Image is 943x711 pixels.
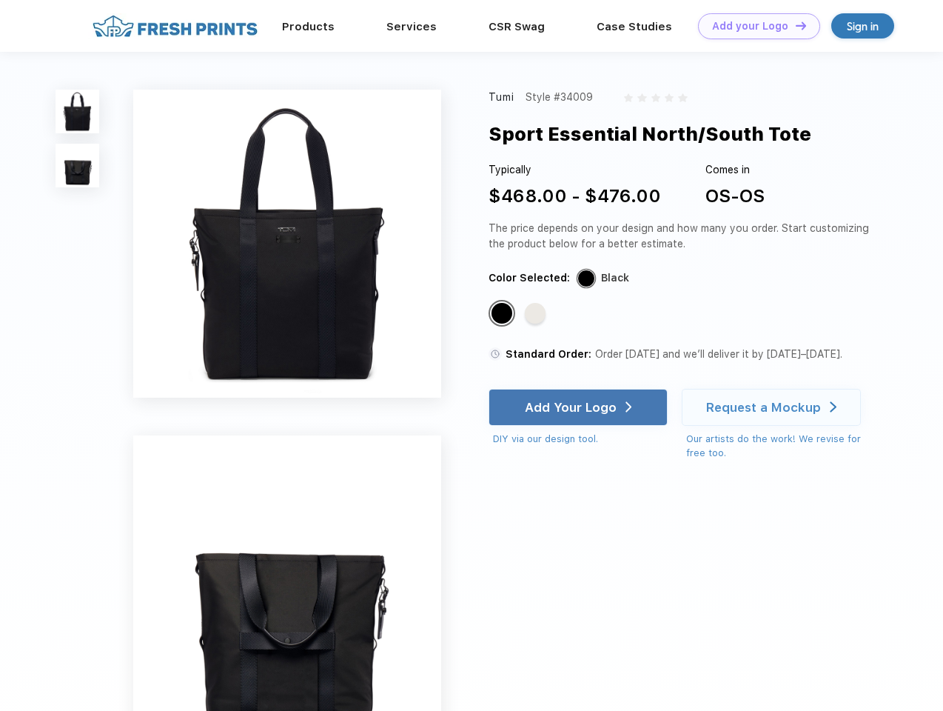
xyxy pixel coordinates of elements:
[624,93,633,102] img: gray_star.svg
[705,162,765,178] div: Comes in
[706,400,821,415] div: Request a Mockup
[282,20,335,33] a: Products
[831,13,894,39] a: Sign in
[491,303,512,324] div: Black
[678,93,687,102] img: gray_star.svg
[56,90,99,133] img: func=resize&h=100
[595,348,842,360] span: Order [DATE] and we’ll deliver it by [DATE]–[DATE].
[686,432,875,461] div: Our artists do the work! We revise for free too.
[705,183,765,210] div: OS-OS
[847,18,879,35] div: Sign in
[796,21,806,30] img: DT
[56,144,99,187] img: func=resize&h=100
[489,221,875,252] div: The price depends on your design and how many you order. Start customizing the product below for ...
[712,20,788,33] div: Add your Logo
[637,93,646,102] img: gray_star.svg
[489,270,570,286] div: Color Selected:
[493,432,668,447] div: DIY via our design tool.
[489,90,515,105] div: Tumi
[489,120,811,148] div: Sport Essential North/South Tote
[489,183,661,210] div: $468.00 - $476.00
[506,348,591,360] span: Standard Order:
[625,401,632,413] img: white arrow
[525,303,546,324] div: Off White Tan
[489,347,502,361] img: standard order
[88,13,262,39] img: fo%20logo%202.webp
[651,93,660,102] img: gray_star.svg
[601,270,629,286] div: Black
[830,401,836,413] img: white arrow
[525,400,617,415] div: Add Your Logo
[526,90,593,105] div: Style #34009
[665,93,674,102] img: gray_star.svg
[133,90,441,398] img: func=resize&h=640
[489,162,661,178] div: Typically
